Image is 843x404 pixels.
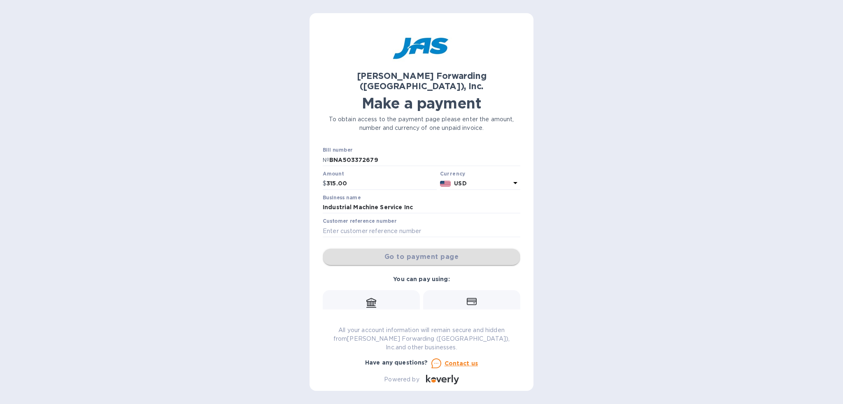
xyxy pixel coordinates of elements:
b: You can pay using: [393,276,449,282]
img: USD [440,181,451,187]
b: USD [454,180,466,187]
b: Have any questions? [365,359,428,366]
label: Customer reference number [323,219,396,224]
p: To obtain access to the payment page please enter the amount, number and currency of one unpaid i... [323,115,520,132]
label: Bill number [323,148,352,153]
input: Enter customer reference number [323,225,520,237]
p: All your account information will remain secure and hidden from [PERSON_NAME] Forwarding ([GEOGRA... [323,326,520,352]
h1: Make a payment [323,95,520,112]
p: № [323,156,329,164]
label: Amount [323,171,344,176]
b: Currency [440,171,466,177]
label: Business name [323,195,361,200]
u: Contact us [445,360,478,367]
p: Powered by [384,375,419,384]
b: [PERSON_NAME] Forwarding ([GEOGRAPHIC_DATA]), Inc. [357,71,487,91]
input: 0.00 [326,178,437,190]
p: $ [323,179,326,188]
input: Enter bill number [329,154,520,166]
input: Enter business name [323,201,520,214]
